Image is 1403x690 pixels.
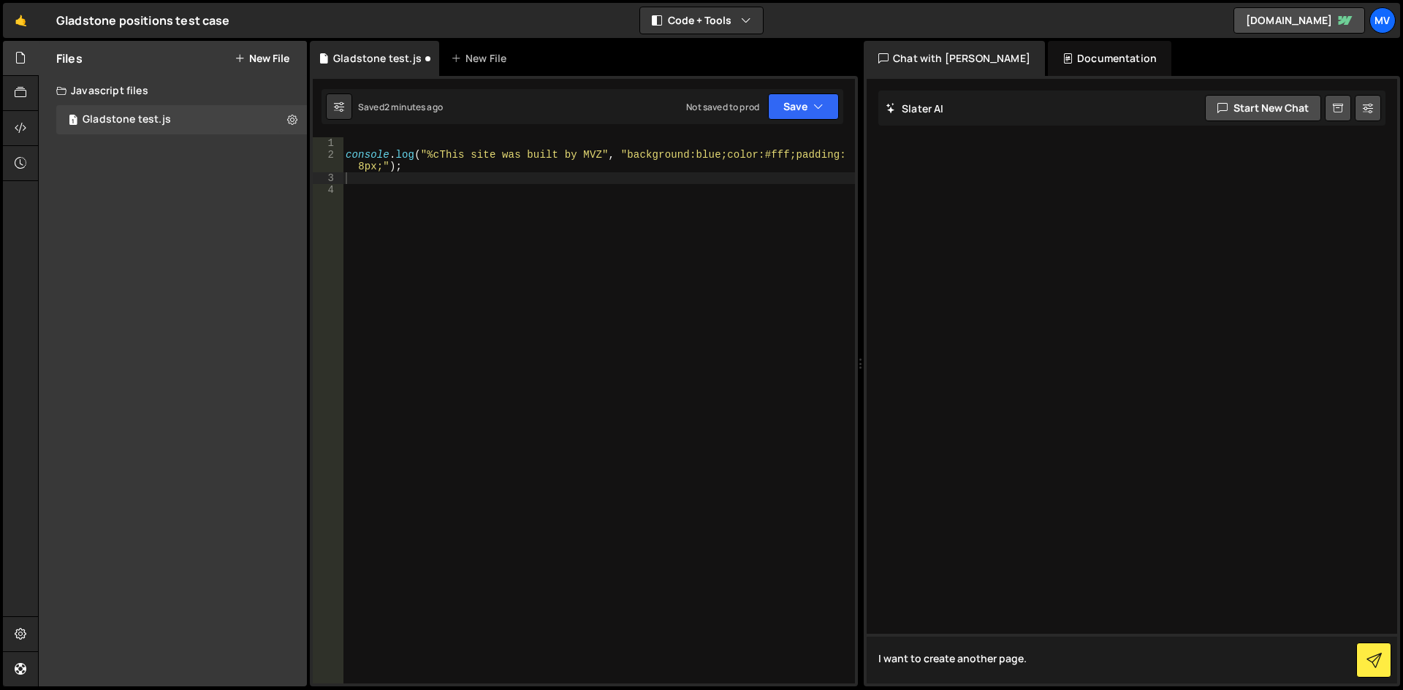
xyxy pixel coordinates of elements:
div: Gladstone test.js [333,51,422,66]
button: Code + Tools [640,7,763,34]
div: Chat with [PERSON_NAME] [864,41,1045,76]
h2: Slater AI [886,101,944,115]
a: [DOMAIN_NAME] [1233,7,1365,34]
h2: Files [56,50,83,66]
span: 1 [69,115,77,127]
a: 🤙 [3,3,39,38]
a: MV [1369,7,1396,34]
div: 4 [313,184,343,196]
div: Not saved to prod [686,101,759,113]
div: Documentation [1048,41,1171,76]
div: Javascript files [39,76,307,105]
div: New File [451,51,512,66]
div: 16627/45297.js [56,105,307,134]
div: Gladstone test.js [83,113,171,126]
div: 1 [313,137,343,149]
div: Saved [358,101,443,113]
div: Gladstone positions test case [56,12,230,29]
button: Save [768,93,839,120]
div: 2 [313,149,343,172]
button: New File [235,53,289,64]
button: Start new chat [1205,95,1321,121]
div: 3 [313,172,343,184]
div: 2 minutes ago [384,101,443,113]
